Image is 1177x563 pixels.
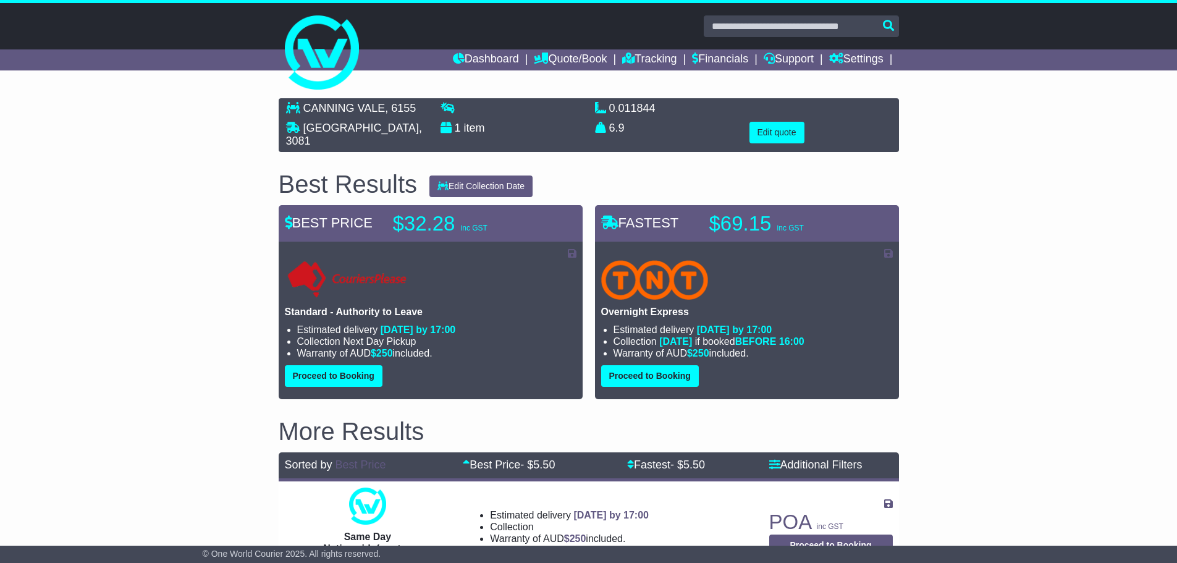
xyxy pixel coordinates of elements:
span: $ [371,348,393,358]
a: Dashboard [453,49,519,70]
span: 6.9 [609,122,625,134]
button: Proceed to Booking [769,535,893,556]
span: 16:00 [779,336,804,347]
li: Collection [614,336,893,347]
span: BEFORE [735,336,777,347]
button: Edit Collection Date [429,176,533,197]
a: Quote/Book [534,49,607,70]
span: $ [564,533,586,544]
span: if booked [659,336,804,347]
li: Estimated delivery [614,324,893,336]
span: [DATE] by 17:00 [573,510,649,520]
img: One World Courier: Same Day Nationwide(quotes take 0.5-1 hour) [349,488,386,525]
button: Proceed to Booking [285,365,382,387]
span: inc GST [777,224,804,232]
span: item [464,122,485,134]
p: POA [769,510,893,535]
img: TNT Domestic: Overnight Express [601,260,709,300]
span: CANNING VALE [303,102,386,114]
span: [GEOGRAPHIC_DATA] [303,122,419,134]
span: , 3081 [286,122,422,148]
div: Best Results [272,171,424,198]
li: Warranty of AUD included. [297,347,576,359]
span: 5.50 [533,459,555,471]
button: Edit quote [749,122,804,143]
span: - $ [520,459,555,471]
span: 250 [570,533,586,544]
li: Warranty of AUD included. [614,347,893,359]
span: 0.011844 [609,102,656,114]
span: © One World Courier 2025. All rights reserved. [203,549,381,559]
a: Tracking [622,49,677,70]
p: Overnight Express [601,306,893,318]
span: $ [687,348,709,358]
span: inc GST [461,224,487,232]
span: 1 [455,122,461,134]
span: [DATE] [659,336,692,347]
span: Next Day Pickup [343,336,416,347]
a: Financials [692,49,748,70]
a: Best Price [335,459,386,471]
li: Warranty of AUD included. [490,533,649,544]
a: Fastest- $5.50 [627,459,705,471]
p: Standard - Authority to Leave [285,306,576,318]
button: Proceed to Booking [601,365,699,387]
a: Best Price- $5.50 [463,459,555,471]
span: - $ [670,459,705,471]
li: Collection [297,336,576,347]
h2: More Results [279,418,899,445]
a: Additional Filters [769,459,863,471]
li: Collection [490,521,649,533]
li: Estimated delivery [297,324,576,336]
span: BEST PRICE [285,215,373,231]
span: inc GST [817,522,843,531]
span: 250 [376,348,393,358]
span: [DATE] by 17:00 [381,324,456,335]
a: Support [764,49,814,70]
p: $32.28 [393,211,547,236]
span: 250 [693,348,709,358]
span: 5.50 [683,459,705,471]
span: FASTEST [601,215,679,231]
span: [DATE] by 17:00 [697,324,772,335]
a: Settings [829,49,884,70]
span: , 6155 [385,102,416,114]
li: Estimated delivery [490,509,649,521]
p: $69.15 [709,211,864,236]
img: Couriers Please: Standard - Authority to Leave [285,260,409,300]
span: Sorted by [285,459,332,471]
